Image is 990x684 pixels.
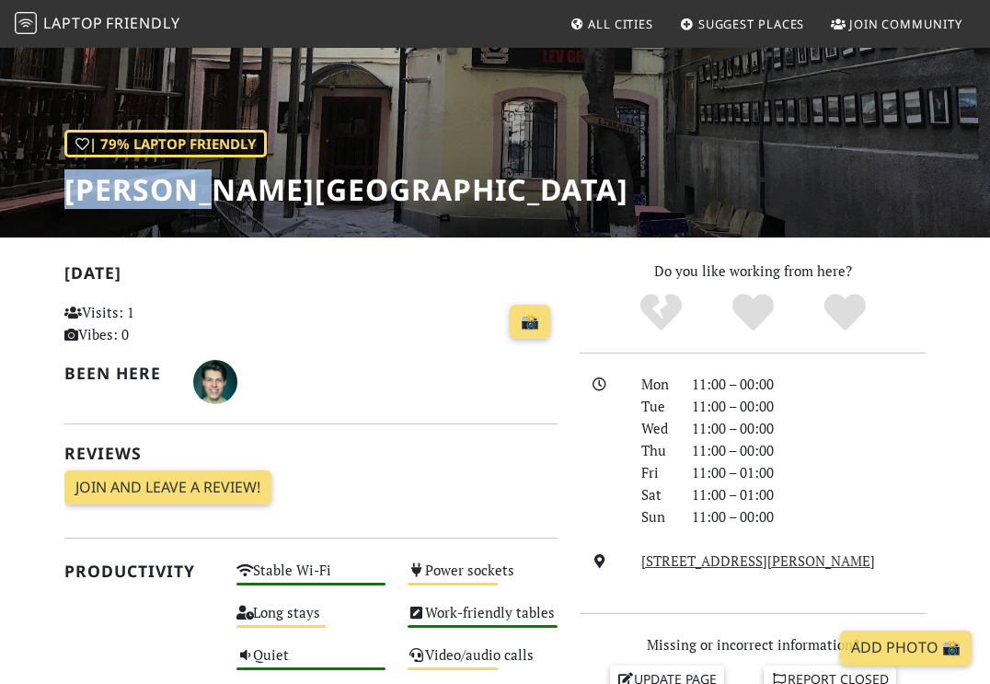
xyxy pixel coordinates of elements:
[681,505,937,527] div: 11:00 – 00:00
[681,373,937,395] div: 11:00 – 00:00
[630,439,682,461] div: Thu
[681,461,937,483] div: 11:00 – 01:00
[580,260,926,282] p: Do you like working from here?
[698,16,805,32] span: Suggest Places
[225,558,397,600] div: Stable Wi-Fi
[64,263,558,290] h2: [DATE]
[64,444,558,463] h2: Reviews
[673,7,812,41] a: Suggest Places
[630,461,682,483] div: Fri
[64,562,214,581] h2: Productivity
[615,292,707,333] div: No
[823,7,970,41] a: Join Community
[641,551,875,570] a: [STREET_ADDRESS][PERSON_NAME]
[64,172,628,207] h1: [PERSON_NAME][GEOGRAPHIC_DATA]
[707,292,799,333] div: Yes
[193,370,237,388] span: Deniss Lagzdiņš
[681,483,937,505] div: 11:00 – 01:00
[580,633,926,655] p: Missing or incorrect information?
[630,417,682,439] div: Wed
[630,505,682,527] div: Sun
[630,395,682,417] div: Tue
[630,483,682,505] div: Sat
[681,395,937,417] div: 11:00 – 00:00
[681,417,937,439] div: 11:00 – 00:00
[799,292,891,333] div: Definitely!
[562,7,661,41] a: All Cities
[681,439,937,461] div: 11:00 – 00:00
[64,301,214,345] p: Visits: 1 Vibes: 0
[15,12,37,34] img: LaptopFriendly
[64,364,171,383] h2: Been here
[64,130,267,157] div: | 79% Laptop Friendly
[193,360,237,404] img: 4227-deniss.jpg
[510,305,550,340] a: 📸
[849,16,962,32] span: Join Community
[397,558,569,600] div: Power sockets
[43,13,103,33] span: Laptop
[588,16,653,32] span: All Cities
[630,373,682,395] div: Mon
[15,8,180,41] a: LaptopFriendly LaptopFriendly
[397,600,569,643] div: Work-friendly tables
[106,13,179,33] span: Friendly
[64,470,271,505] a: Join and leave a review!
[225,600,397,643] div: Long stays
